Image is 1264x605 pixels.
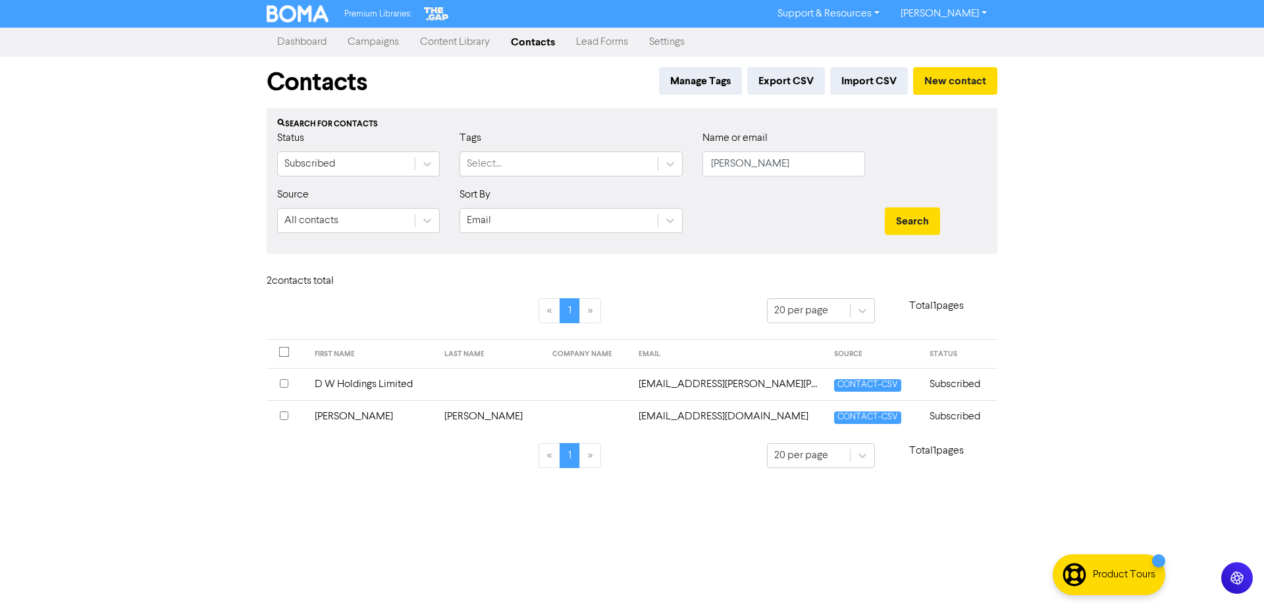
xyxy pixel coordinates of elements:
[885,207,940,235] button: Search
[767,3,890,24] a: Support & Resources
[702,130,768,146] label: Name or email
[922,400,997,433] td: Subscribed
[639,29,695,55] a: Settings
[460,187,490,203] label: Sort By
[267,5,329,22] img: BOMA Logo
[436,400,544,433] td: [PERSON_NAME]
[747,67,825,95] button: Export CSV
[277,118,987,130] div: Search for contacts
[267,275,372,288] h6: 2 contact s total
[277,130,304,146] label: Status
[267,29,337,55] a: Dashboard
[267,67,367,97] h1: Contacts
[922,340,997,369] th: STATUS
[774,448,828,463] div: 20 per page
[436,340,544,369] th: LAST NAME
[307,400,437,433] td: [PERSON_NAME]
[631,400,826,433] td: spwatkins163@gmail.com
[913,67,997,95] button: New contact
[467,156,502,172] div: Select...
[922,368,997,400] td: Subscribed
[774,303,828,319] div: 20 per page
[875,298,997,314] p: Total 1 pages
[284,156,335,172] div: Subscribed
[422,5,451,22] img: The Gap
[560,443,580,468] a: Page 1 is your current page
[344,10,411,18] span: Premium Libraries:
[890,3,997,24] a: [PERSON_NAME]
[566,29,639,55] a: Lead Forms
[277,187,309,203] label: Source
[460,130,481,146] label: Tags
[467,213,491,228] div: Email
[544,340,631,369] th: COMPANY NAME
[631,340,826,369] th: EMAIL
[307,368,437,400] td: D W Holdings Limited
[830,67,908,95] button: Import CSV
[875,443,997,459] p: Total 1 pages
[337,29,409,55] a: Campaigns
[284,213,338,228] div: All contacts
[834,379,901,392] span: CONTACT-CSV
[500,29,566,55] a: Contacts
[1099,463,1264,605] iframe: Chat Widget
[409,29,500,55] a: Content Library
[834,411,901,424] span: CONTACT-CSV
[560,298,580,323] a: Page 1 is your current page
[631,368,826,400] td: mr.doug.watkins@gmail.com
[826,340,921,369] th: SOURCE
[659,67,742,95] button: Manage Tags
[307,340,437,369] th: FIRST NAME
